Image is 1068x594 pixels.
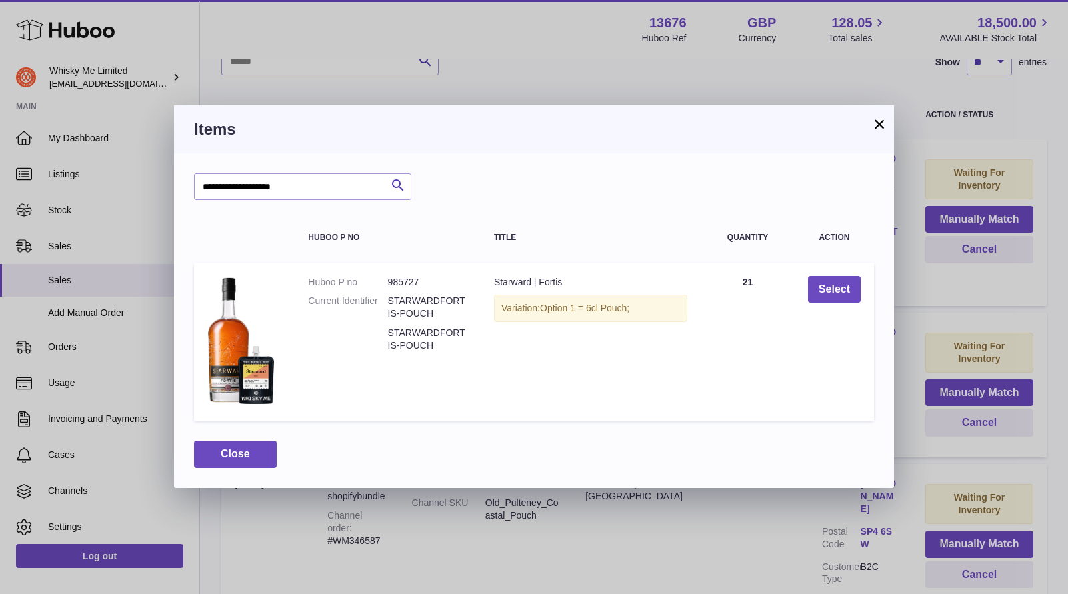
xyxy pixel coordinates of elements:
dt: Huboo P no [308,276,387,289]
dt: Current Identifier [308,295,387,320]
button: × [871,116,887,132]
th: Title [481,220,701,255]
div: Starward | Fortis [494,276,687,289]
th: Quantity [701,220,795,255]
button: Select [808,276,861,303]
h3: Items [194,119,874,140]
th: Action [795,220,874,255]
dd: 985727 [388,276,467,289]
th: Huboo P no [295,220,481,255]
dd: STARWARDFORTIS-POUCH [388,295,467,320]
span: Close [221,448,250,459]
span: Option 1 = 6cl Pouch; [540,303,629,313]
button: Close [194,441,277,468]
img: Starward | Fortis [207,276,274,404]
td: 21 [701,263,795,421]
div: Variation: [494,295,687,322]
dd: STARWARDFORTIS-POUCH [388,327,467,352]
